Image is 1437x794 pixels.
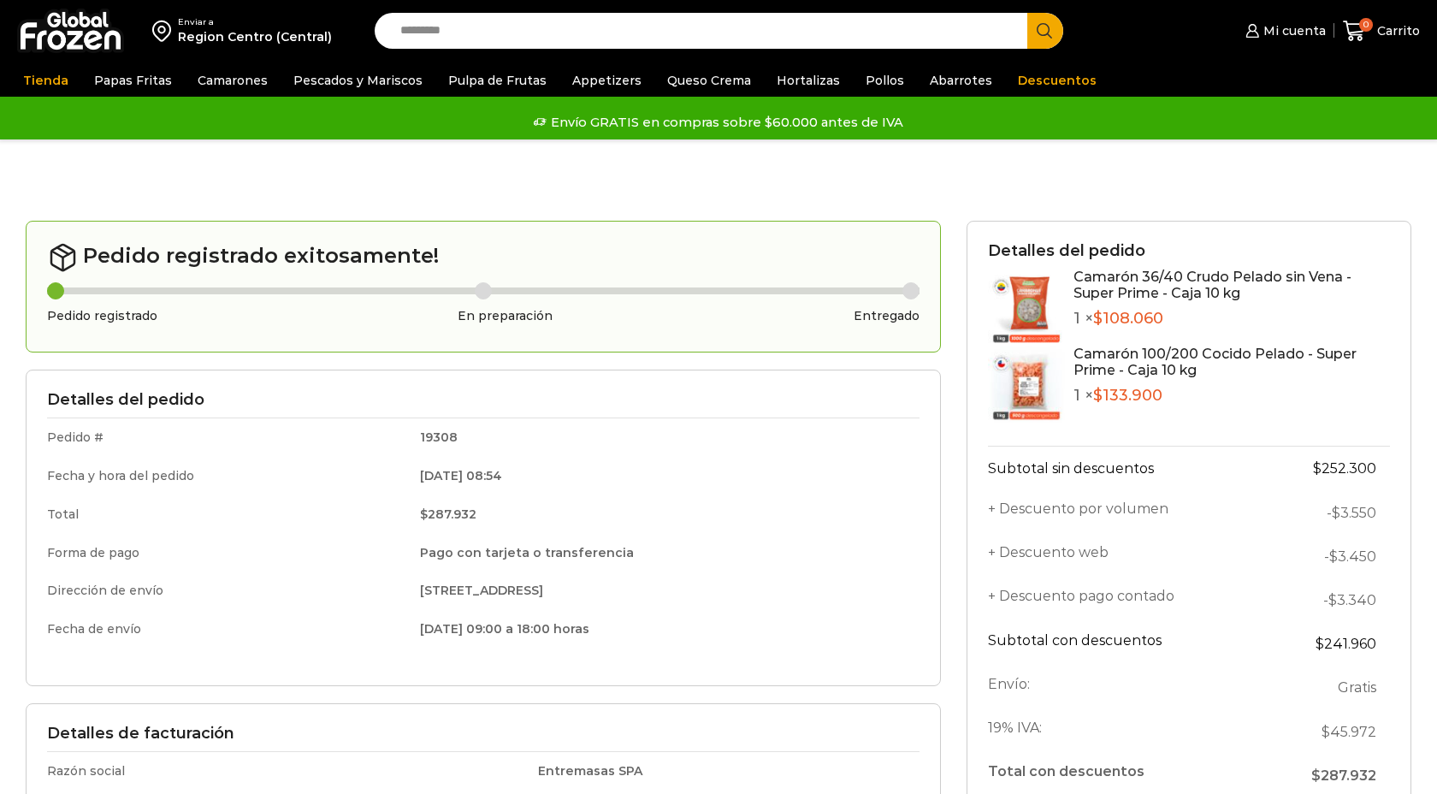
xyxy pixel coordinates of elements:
[1009,64,1105,97] a: Descuentos
[1313,460,1376,477] bdi: 252.300
[1262,666,1390,709] td: Gratis
[1316,636,1324,652] span: $
[988,754,1262,794] th: Total con descuentos
[458,309,553,323] h3: En preparación
[1241,14,1325,48] a: Mi cuenta
[1262,535,1390,578] td: -
[1328,592,1376,608] bdi: 3.340
[47,534,408,572] td: Forma de pago
[1316,636,1376,652] bdi: 241.960
[988,710,1262,754] th: 19% IVA:
[1073,346,1357,378] a: Camarón 100/200 Cocido Pelado - Super Prime - Caja 10 kg
[408,534,920,572] td: Pago con tarjeta o transferencia
[1311,767,1321,784] span: $
[178,28,332,45] div: Region Centro (Central)
[189,64,276,97] a: Camarones
[47,610,408,645] td: Fecha de envío
[47,457,408,495] td: Fecha y hora del pedido
[1073,387,1390,406] p: 1 ×
[988,666,1262,709] th: Envío:
[1329,548,1338,565] span: $
[86,64,180,97] a: Papas Fritas
[1259,22,1326,39] span: Mi cuenta
[408,457,920,495] td: [DATE] 08:54
[47,418,408,457] td: Pedido #
[1322,724,1330,740] span: $
[1027,13,1063,49] button: Search button
[988,578,1262,622] th: + Descuento pago contado
[47,572,408,610] td: Dirección de envío
[1093,309,1163,328] bdi: 108.060
[526,751,920,790] td: Entremasas SPA
[1311,767,1376,784] span: 287.932
[921,64,1001,97] a: Abarrotes
[47,725,920,744] h3: Detalles de facturación
[47,751,526,790] td: Razón social
[988,622,1262,666] th: Subtotal con descuentos
[1262,491,1390,535] td: -
[1332,505,1376,521] bdi: 3.550
[440,64,555,97] a: Pulpa de Frutas
[1328,592,1337,608] span: $
[47,391,920,410] h3: Detalles del pedido
[47,242,920,273] h2: Pedido registrado exitosamente!
[47,495,408,534] td: Total
[408,572,920,610] td: [STREET_ADDRESS]
[564,64,650,97] a: Appetizers
[1073,310,1390,329] p: 1 ×
[420,507,428,522] span: $
[1313,460,1322,477] span: $
[15,64,77,97] a: Tienda
[1329,548,1376,565] bdi: 3.450
[408,610,920,645] td: [DATE] 09:00 a 18:00 horas
[285,64,431,97] a: Pescados y Mariscos
[420,507,476,522] bdi: 287.932
[988,535,1262,578] th: + Descuento web
[1262,578,1390,622] td: -
[1093,309,1103,328] span: $
[1373,22,1420,39] span: Carrito
[1093,386,1162,405] bdi: 133.900
[768,64,849,97] a: Hortalizas
[659,64,760,97] a: Queso Crema
[988,242,1390,261] h3: Detalles del pedido
[988,491,1262,535] th: + Descuento por volumen
[857,64,913,97] a: Pollos
[1322,724,1376,740] span: 45.972
[988,447,1262,491] th: Subtotal sin descuentos
[408,418,920,457] td: 19308
[1359,18,1373,32] span: 0
[1093,386,1103,405] span: $
[47,309,157,323] h3: Pedido registrado
[1332,505,1340,521] span: $
[854,309,920,323] h3: Entregado
[178,16,332,28] div: Enviar a
[152,16,178,45] img: address-field-icon.svg
[1073,269,1351,301] a: Camarón 36/40 Crudo Pelado sin Vena - Super Prime - Caja 10 kg
[1343,11,1420,51] a: 0 Carrito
